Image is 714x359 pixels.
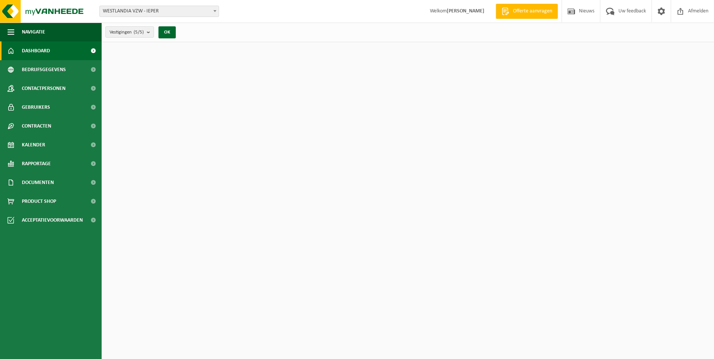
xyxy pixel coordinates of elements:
[105,26,154,38] button: Vestigingen(5/5)
[22,60,66,79] span: Bedrijfsgegevens
[496,4,558,19] a: Offerte aanvragen
[99,6,219,17] span: WESTLANDIA VZW - IEPER
[134,30,144,35] count: (5/5)
[100,6,219,17] span: WESTLANDIA VZW - IEPER
[22,117,51,135] span: Contracten
[511,8,554,15] span: Offerte aanvragen
[22,41,50,60] span: Dashboard
[22,79,65,98] span: Contactpersonen
[22,23,45,41] span: Navigatie
[22,98,50,117] span: Gebruikers
[22,154,51,173] span: Rapportage
[158,26,176,38] button: OK
[22,173,54,192] span: Documenten
[110,27,144,38] span: Vestigingen
[22,211,83,230] span: Acceptatievoorwaarden
[22,135,45,154] span: Kalender
[447,8,484,14] strong: [PERSON_NAME]
[22,192,56,211] span: Product Shop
